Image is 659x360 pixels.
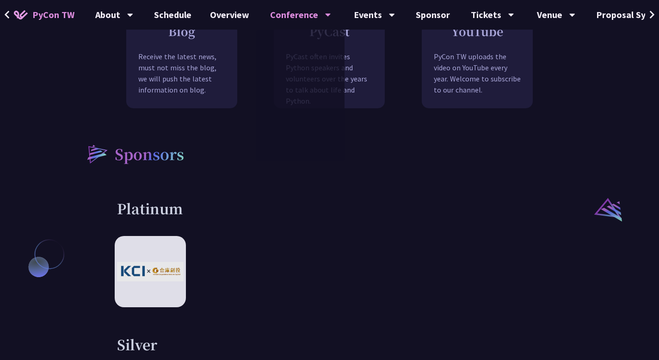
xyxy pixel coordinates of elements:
p: Receive the latest news, must not miss the blog, we will push the latest information on blog. [127,51,237,109]
img: KCI-Global x TCVC [117,262,184,281]
h2: Sponsors [115,143,184,165]
h2: Blog [127,23,237,39]
span: PyCon TW [32,8,74,22]
a: PyCon TW [5,3,84,26]
h3: Silver [117,335,542,354]
p: PyCon TW uploads the video on YouTube every year. Welcome to subscribe to our channel. [422,51,532,109]
img: Home icon of PyCon TW 2025 [14,10,28,19]
h2: YouTube [422,23,532,39]
h3: Platinum [117,199,542,217]
img: heading-bullet [78,136,115,171]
